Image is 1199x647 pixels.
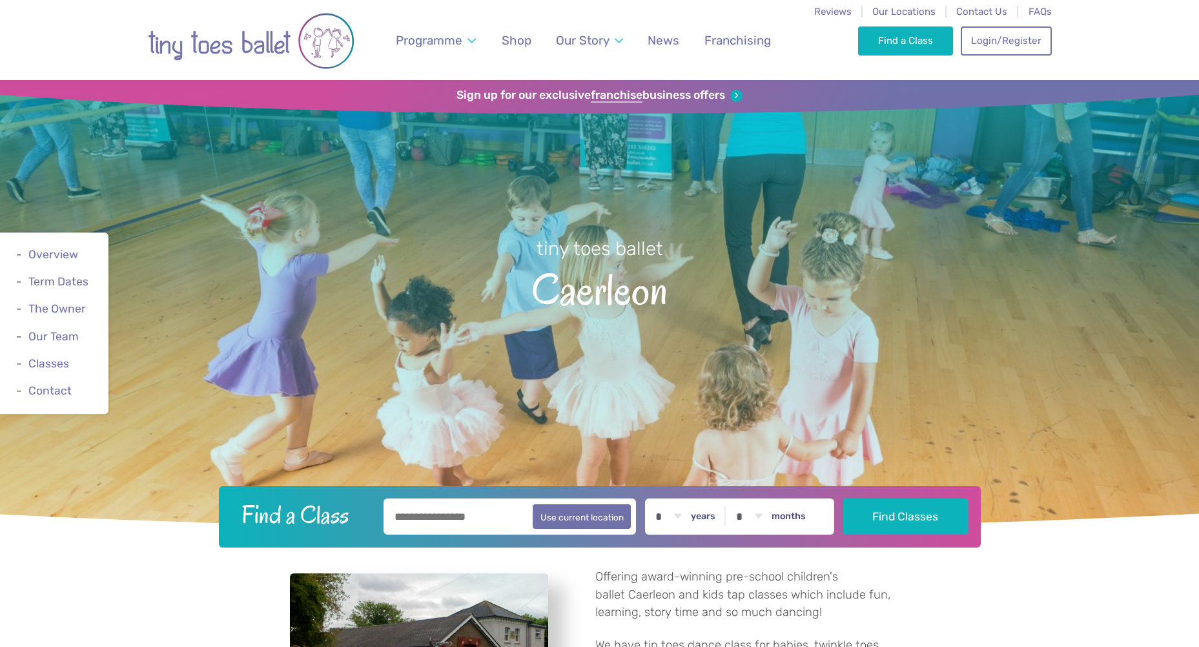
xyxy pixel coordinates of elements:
a: Sign up for our exclusivefranchisebusiness offers [456,88,743,103]
span: Programme [396,33,462,48]
a: Programme [389,25,482,56]
a: Our Story [549,25,629,56]
a: Our Team [28,330,79,343]
h2: Find a Class [231,498,374,531]
span: Shop [502,33,531,48]
span: Caerleon [23,262,1176,314]
a: Classes [28,357,69,370]
label: years [691,511,715,522]
small: tiny toes ballet [537,238,663,260]
a: Contact Us [956,6,1007,17]
a: Shop [495,25,537,56]
a: Reviews [814,6,852,17]
a: Term Dates [28,275,88,288]
label: months [772,511,806,522]
button: Find Classes [843,498,968,535]
a: News [642,25,686,56]
span: News [648,33,679,48]
a: FAQs [1029,6,1052,17]
span: Franchising [704,33,771,48]
a: The Owner [28,303,86,316]
a: Overview [28,248,78,261]
p: Offering award-winning pre-school children's ballet Caerleon and kids tap classes which include f... [595,568,910,622]
a: Our Locations [872,6,936,17]
a: Find a Class [858,26,953,55]
a: Franchising [698,25,777,56]
span: Our Story [556,33,610,48]
a: Contact [28,384,72,397]
strong: franchise [591,88,642,103]
button: Use current location [533,504,631,529]
a: Login/Register [961,26,1051,55]
img: tiny toes ballet [148,8,354,74]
